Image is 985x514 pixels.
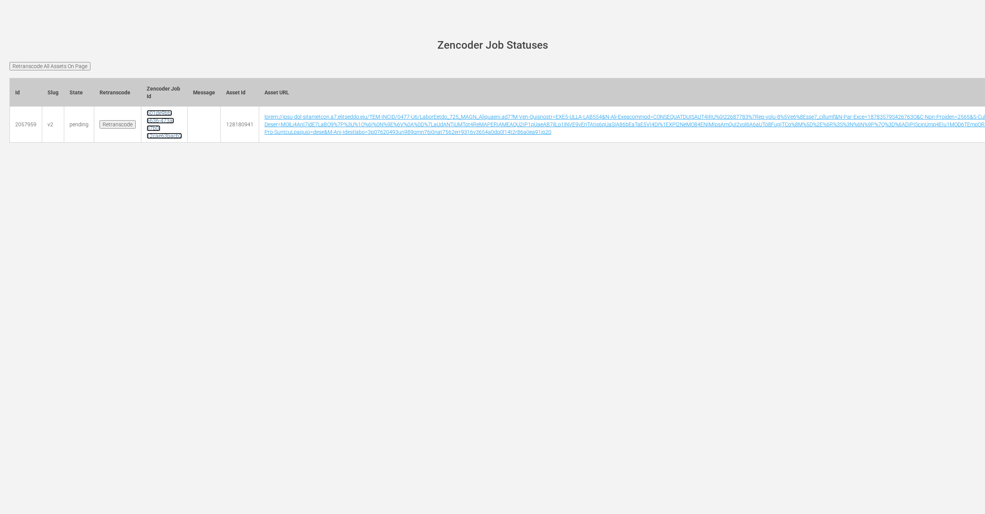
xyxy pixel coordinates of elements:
[42,78,64,107] th: Slug
[10,107,42,143] td: 2057959
[64,78,94,107] th: State
[188,78,221,107] th: Message
[141,78,188,107] th: Zencoder Job Id
[64,107,94,143] td: pending
[221,107,259,143] td: 128180941
[10,62,90,70] input: Retranscode All Assets On Page
[100,120,136,129] input: Retranscode
[42,107,64,143] td: v2
[10,78,42,107] th: Id
[94,78,141,107] th: Retranscode
[221,78,259,107] th: Asset Id
[147,110,182,139] a: 601de9bb-a636-473a-87b0-12cae63bacb2
[20,40,965,51] h1: Zencoder Job Statuses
